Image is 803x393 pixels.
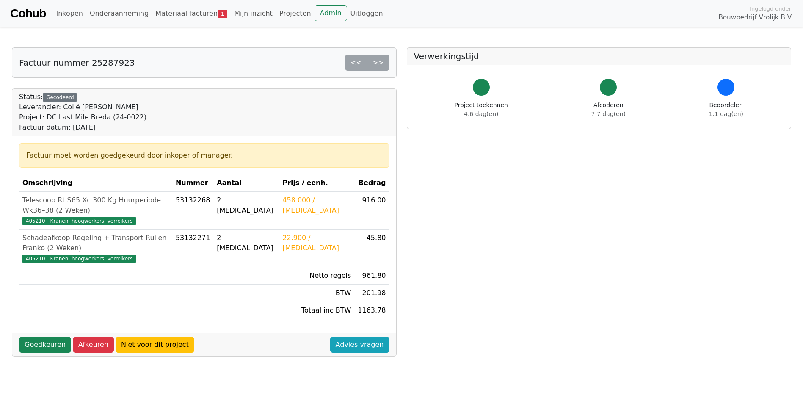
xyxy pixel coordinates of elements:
[22,217,136,225] span: 405210 - Kranen, hoogwerkers, verreikers
[591,101,626,119] div: Afcoderen
[315,5,347,21] a: Admin
[279,302,354,319] td: Totaal inc BTW
[750,5,793,13] span: Ingelogd onder:
[282,195,351,216] div: 458.000 / [MEDICAL_DATA]
[172,192,213,230] td: 53132268
[279,267,354,285] td: Netto regels
[709,111,743,117] span: 1.1 dag(en)
[19,174,172,192] th: Omschrijving
[22,195,169,226] a: Telescoop Rt S65 Xc 300 Kg Huurperiode Wk36–38 (2 Weken)405210 - Kranen, hoogwerkers, verreikers
[19,92,146,133] div: Status:
[10,3,46,24] a: Cohub
[19,122,146,133] div: Factuur datum: [DATE]
[279,285,354,302] td: BTW
[276,5,315,22] a: Projecten
[73,337,114,353] a: Afkeuren
[347,5,386,22] a: Uitloggen
[152,5,231,22] a: Materiaal facturen1
[464,111,498,117] span: 4.6 dag(en)
[22,233,169,253] div: Schadeafkoop Regeling + Transport Ruilen Franko (2 Weken)
[19,58,135,68] h5: Factuur nummer 25287923
[330,337,389,353] a: Advies vragen
[354,285,389,302] td: 201.98
[19,337,71,353] a: Goedkeuren
[218,10,227,18] span: 1
[279,174,354,192] th: Prijs / eenh.
[354,174,389,192] th: Bedrag
[354,192,389,230] td: 916.00
[709,101,743,119] div: Beoordelen
[217,195,276,216] div: 2 [MEDICAL_DATA]
[43,93,77,102] div: Gecodeerd
[354,302,389,319] td: 1163.78
[591,111,626,117] span: 7.7 dag(en)
[172,174,213,192] th: Nummer
[19,102,146,112] div: Leverancier: Collé [PERSON_NAME]
[354,267,389,285] td: 961.80
[22,255,136,263] span: 405210 - Kranen, hoogwerkers, verreikers
[19,112,146,122] div: Project: DC Last Mile Breda (24-0022)
[455,101,508,119] div: Project toekennen
[718,13,793,22] span: Bouwbedrijf Vrolijk B.V.
[217,233,276,253] div: 2 [MEDICAL_DATA]
[52,5,86,22] a: Inkopen
[213,174,279,192] th: Aantal
[26,150,382,161] div: Factuur moet worden goedgekeurd door inkoper of manager.
[354,230,389,267] td: 45.80
[86,5,152,22] a: Onderaanneming
[22,233,169,263] a: Schadeafkoop Regeling + Transport Ruilen Franko (2 Weken)405210 - Kranen, hoogwerkers, verreikers
[172,230,213,267] td: 53132271
[282,233,351,253] div: 22.900 / [MEDICAL_DATA]
[414,51,784,61] h5: Verwerkingstijd
[116,337,194,353] a: Niet voor dit project
[22,195,169,216] div: Telescoop Rt S65 Xc 300 Kg Huurperiode Wk36–38 (2 Weken)
[231,5,276,22] a: Mijn inzicht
